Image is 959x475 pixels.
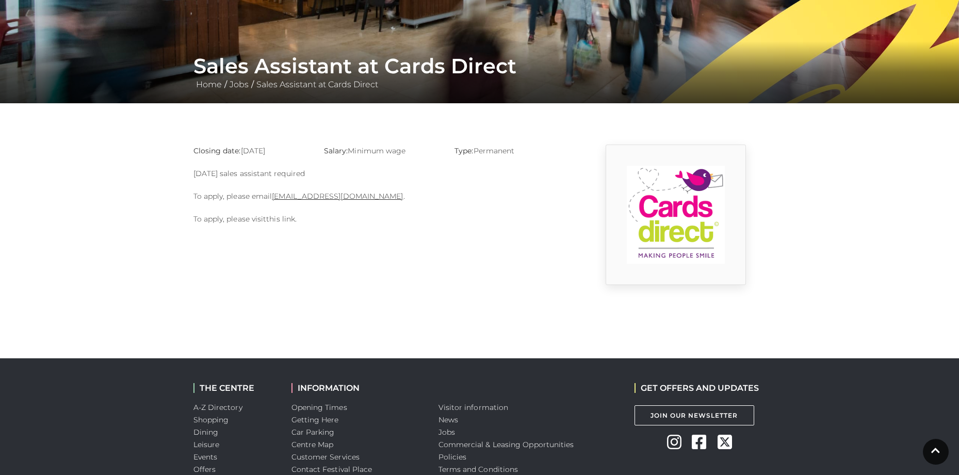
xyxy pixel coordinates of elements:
[193,213,570,225] p: To apply, please visit .
[454,146,473,155] strong: Type:
[454,145,570,157] p: Permanent
[291,465,372,474] a: Contact Festival Place
[438,403,509,412] a: Visitor information
[272,192,403,201] a: [EMAIL_ADDRESS][DOMAIN_NAME]
[291,452,360,462] a: Customer Services
[193,427,219,437] a: Dining
[438,440,574,449] a: Commercial & Leasing Opportunities
[193,415,229,424] a: Shopping
[227,80,251,89] a: Jobs
[438,452,467,462] a: Policies
[291,403,347,412] a: Opening Times
[291,427,335,437] a: Car Parking
[193,403,242,412] a: A-Z Directory
[193,167,570,180] p: [DATE] sales assistant required
[324,145,439,157] p: Minimum wage
[193,452,218,462] a: Events
[193,146,241,155] strong: Closing date:
[291,383,423,393] h2: INFORMATION
[438,415,458,424] a: News
[193,383,276,393] h2: THE CENTRE
[635,383,759,393] h2: GET OFFERS AND UPDATES
[193,190,570,202] p: To apply, please email .
[324,146,348,155] strong: Salary:
[291,440,334,449] a: Centre Map
[627,166,725,264] img: 9_1554819914_l1cI.png
[193,80,224,89] a: Home
[635,405,754,425] a: Join Our Newsletter
[254,80,381,89] a: Sales Assistant at Cards Direct
[193,54,766,78] h1: Sales Assistant at Cards Direct
[193,440,220,449] a: Leisure
[438,427,455,437] a: Jobs
[438,465,518,474] a: Terms and Conditions
[186,54,774,91] div: / /
[193,145,308,157] p: [DATE]
[193,465,216,474] a: Offers
[291,415,339,424] a: Getting Here
[266,214,295,224] a: this link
